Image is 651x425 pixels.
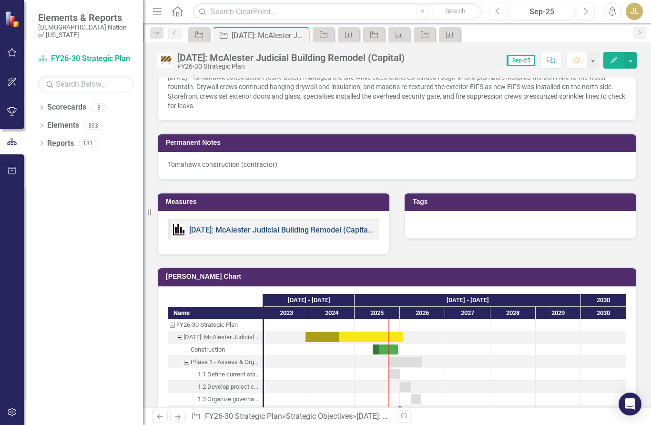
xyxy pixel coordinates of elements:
img: Approved Capital [157,53,173,68]
div: Task: Start date: 2025-12-16 End date: 2025-12-16 [168,405,263,418]
div: 2029 [536,307,581,319]
div: 2024 [309,307,355,319]
div: [DATE]: McAlester Judicial Building Remodel (Capital) [356,412,537,421]
div: 2028 [490,307,536,319]
div: [DATE]: McAlester Judicial Building Remodel (Capital) [232,30,306,41]
div: Construction [168,344,263,356]
div: 131 [79,140,97,148]
h3: Measures [166,198,385,205]
div: Task: Start date: 2023-12-01 End date: 2026-01-28 [305,332,403,342]
div: 393 [84,121,102,130]
span: Search [445,7,466,15]
div: 2030 [581,307,626,319]
img: Performance Management [173,224,184,235]
div: FY26-30 Strategic Plan [177,63,405,70]
div: [DATE]: McAlester Judicial Building Remodel (Capital) [183,331,260,344]
div: 2.1.17: McAlester Judicial Building Remodel (Capital) [168,331,263,344]
div: FY26-30 Strategic Plan [176,319,238,331]
button: Search [432,5,479,18]
div: [DATE]: McAlester Judicial Building Remodel (Capital) [177,52,405,63]
div: Turnover to Operations [191,405,252,418]
input: Search ClearPoint... [193,3,481,20]
a: Reports [47,138,74,149]
div: » » [191,411,390,422]
div: 3 [91,103,106,111]
div: Name [168,307,263,319]
div: Task: Start date: 2025-10-01 End date: 2025-12-31 [168,368,263,381]
div: Task: Start date: 2025-10-01 End date: 2025-12-31 [388,369,400,379]
input: Search Below... [38,76,133,92]
h3: [PERSON_NAME] Chart [166,273,631,280]
a: Scorecards [47,102,86,113]
div: 2025 - 2029 [355,294,581,306]
a: [DATE]: McAlester Judicial Building Remodel (Capital) KPIs [189,225,390,234]
div: Phase 1 - Assess & Organize [168,356,263,368]
a: FY26-30 Strategic Plan [205,412,282,421]
div: Task: Start date: 2023-12-01 End date: 2026-01-28 [168,331,263,344]
div: Task: Start date: 2026-04-01 End date: 2026-06-23 [168,393,263,405]
div: Task: Start date: 2026-01-01 End date: 2026-03-31 [168,381,263,393]
a: Strategic Objectives [286,412,353,421]
h3: Tags [413,198,631,205]
button: Sep-25 [509,3,574,20]
div: Task: Start date: 2025-10-01 End date: 2026-06-30 [388,357,422,367]
div: 1.1 Define current state, scope & capabilities [198,368,260,381]
div: Task: Start date: 2025-12-16 End date: 2025-12-16 [398,406,402,416]
div: Phase 1 - Assess & Organize [191,356,260,368]
div: Open Intercom Messenger [619,393,641,415]
div: Task: Start date: 2025-10-01 End date: 2026-06-30 [168,356,263,368]
div: 2030 [581,294,626,306]
div: Task: Start date: 2026-01-01 End date: 2026-03-31 [400,382,411,392]
div: Task: Start date: 2025-05-27 End date: 2025-12-16 [168,344,263,356]
span: Sep-25 [507,55,535,66]
div: Task: Start date: 2026-04-01 End date: 2026-06-23 [411,394,421,404]
div: Task: FY26-30 Strategic Plan Start date: 2023-12-01 End date: 2023-12-02 [168,319,263,331]
button: JL [626,3,643,20]
div: 2023 [264,307,309,319]
p: Tomahawk construction (contractor) [168,160,626,169]
div: 2023 - 2024 [264,294,355,306]
p: [DATE] - Tomahawk construction (contractor) managed the site while electricians continued rough-i... [168,71,626,111]
img: ClearPoint Strategy [5,10,21,27]
h3: Permanent Notes [166,139,631,146]
div: 2025 [355,307,400,319]
div: Turnover to Operations [168,405,263,418]
a: Elements [47,120,79,131]
a: FY26-30 Strategic Plan [38,53,133,64]
div: Task: Start date: 2025-05-27 End date: 2025-12-16 [373,344,398,354]
div: Sep-25 [512,6,571,18]
div: FY26-30 Strategic Plan [168,319,263,331]
div: 1.1 Define current state, scope & capabilities [168,368,263,381]
div: 1.2 Develop project charter & RACI [198,381,260,393]
div: 1.2 Develop project charter & RACI [168,381,263,393]
div: 1.3 Organize governance/team setup [198,393,260,405]
div: 2026 [400,307,445,319]
small: [DEMOGRAPHIC_DATA] Nation of [US_STATE] [38,23,133,39]
div: 1.3 Organize governance/team setup [168,393,263,405]
div: Construction [191,344,225,356]
span: Elements & Reports [38,12,133,23]
div: 2027 [445,307,490,319]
